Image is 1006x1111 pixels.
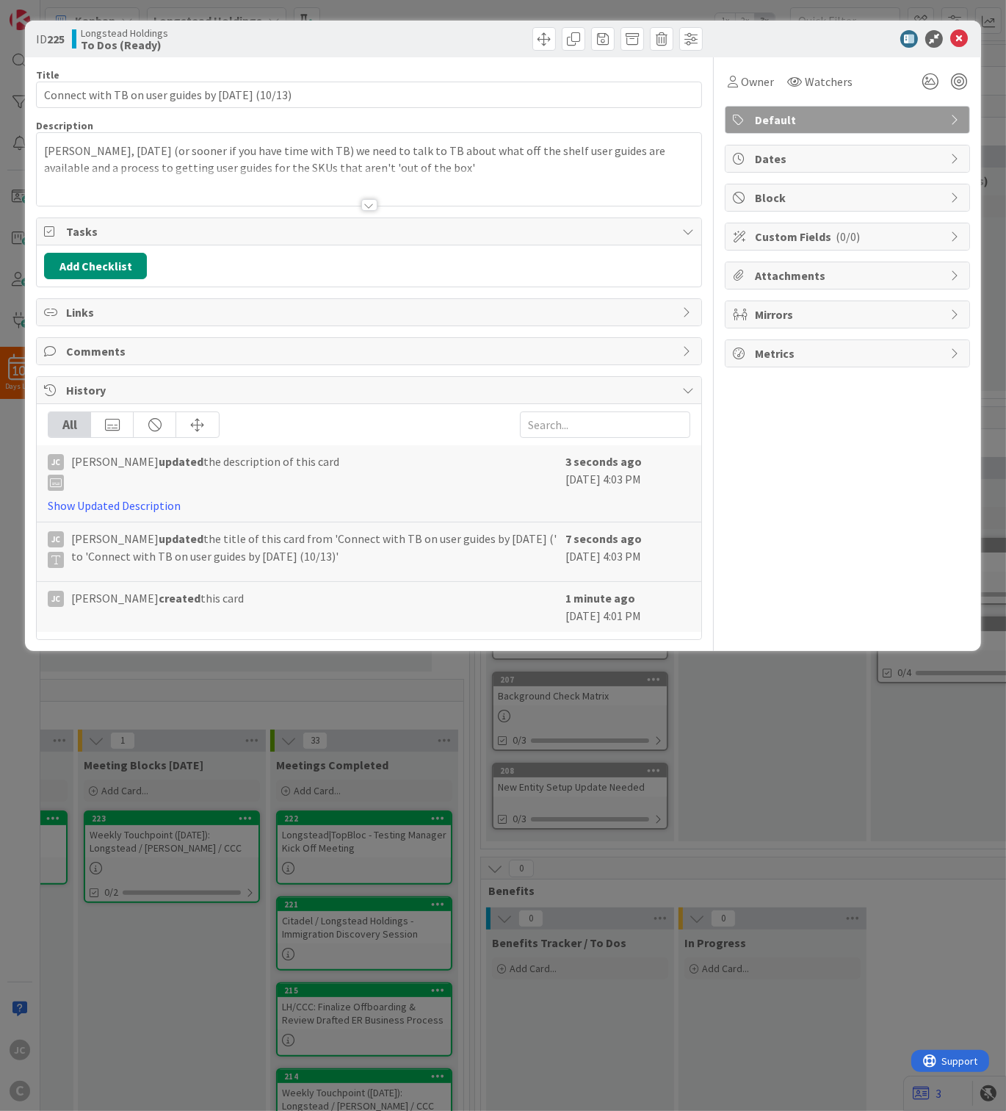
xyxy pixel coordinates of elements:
span: ID [36,30,65,48]
b: created [159,591,200,605]
div: [DATE] 4:01 PM [565,589,690,625]
span: History [66,381,675,399]
span: Longstead Holdings [81,27,168,39]
b: 3 seconds ago [565,454,642,469]
span: [PERSON_NAME] the description of this card [71,453,339,491]
label: Title [36,68,59,82]
span: Mirrors [755,306,943,323]
b: 1 minute ago [565,591,635,605]
span: Tasks [66,223,675,240]
span: Block [755,189,943,206]
input: type card name here... [36,82,702,108]
span: [PERSON_NAME] this card [71,589,244,607]
a: Show Updated Description [48,498,181,513]
span: ( 0/0 ) [836,229,860,244]
span: [PERSON_NAME] the title of this card from 'Connect with TB on user guides by [DATE] (' to 'Connec... [71,530,558,568]
span: Description [36,119,93,132]
span: Support [31,2,67,20]
span: Watchers [805,73,853,90]
p: [PERSON_NAME], [DATE] (or sooner if you have time with TB) we need to talk to TB about what off t... [44,143,694,176]
span: Metrics [755,345,943,362]
div: [DATE] 4:03 PM [565,453,690,514]
div: All [48,412,91,437]
div: JC [48,454,64,470]
b: updated [159,531,203,546]
button: Add Checklist [44,253,147,279]
b: updated [159,454,203,469]
span: Links [66,303,675,321]
b: To Dos (Ready) [81,39,168,51]
span: Comments [66,342,675,360]
div: JC [48,531,64,547]
span: Attachments [755,267,943,284]
b: 7 seconds ago [565,531,642,546]
div: [DATE] 4:03 PM [565,530,690,574]
b: 225 [47,32,65,46]
span: Custom Fields [755,228,943,245]
div: JC [48,591,64,607]
span: Owner [741,73,774,90]
span: Dates [755,150,943,168]
input: Search... [520,411,690,438]
span: Default [755,111,943,129]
